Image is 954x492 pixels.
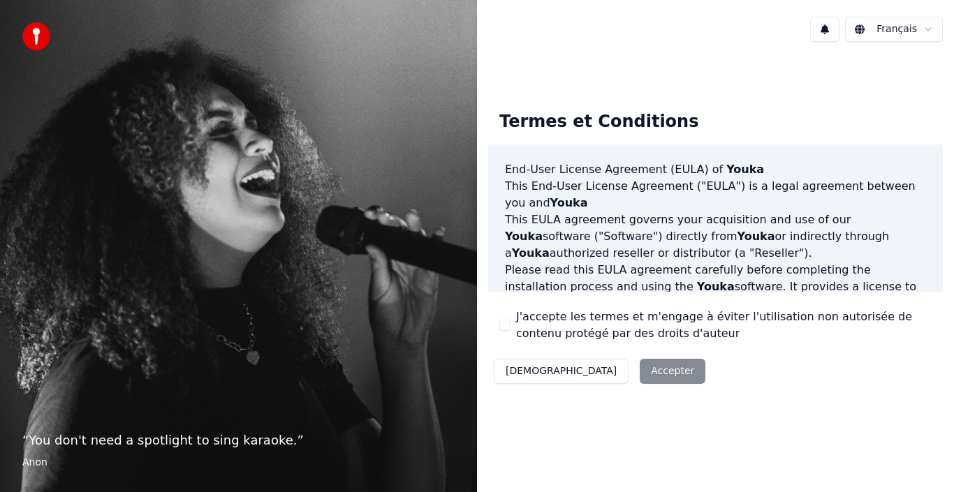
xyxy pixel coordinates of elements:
span: Youka [505,230,543,243]
p: This End-User License Agreement ("EULA") is a legal agreement between you and [505,178,926,211]
footer: Anon [22,456,455,470]
label: J'accepte les termes et m'engage à éviter l'utilisation non autorisée de contenu protégé par des ... [516,308,932,342]
span: Youka [726,163,764,176]
p: “ You don't need a spotlight to sing karaoke. ” [22,431,455,450]
span: Youka [697,280,735,293]
button: [DEMOGRAPHIC_DATA] [494,359,629,384]
p: This EULA agreement governs your acquisition and use of our software ("Software") directly from o... [505,211,926,262]
span: Youka [737,230,775,243]
span: Youka [512,246,550,260]
h3: End-User License Agreement (EULA) of [505,161,926,178]
img: youka [22,22,50,50]
p: Please read this EULA agreement carefully before completing the installation process and using th... [505,262,926,329]
div: Termes et Conditions [488,100,710,144]
span: Youka [550,196,588,209]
